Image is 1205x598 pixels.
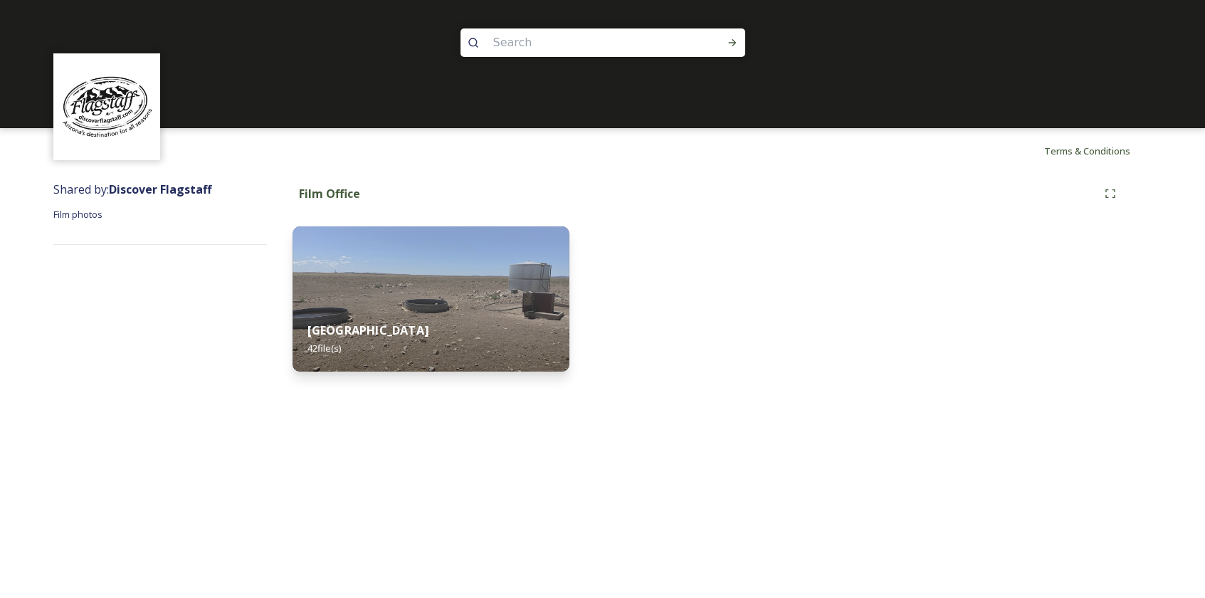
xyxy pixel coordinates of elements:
[53,182,211,197] span: Shared by:
[56,56,159,159] img: Untitled%20design%20(1).png
[486,27,681,58] input: Search
[1044,145,1130,157] span: Terms & Conditions
[109,182,211,197] strong: Discover Flagstaff
[307,342,342,355] span: 42 file(s)
[53,208,102,221] span: Film photos
[307,322,428,338] strong: [GEOGRAPHIC_DATA]
[293,226,569,372] img: 47729d90-4553-46b1-98d8-a57db94a6302.jpg
[1044,142,1152,159] a: Terms & Conditions
[299,186,360,201] strong: Film Office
